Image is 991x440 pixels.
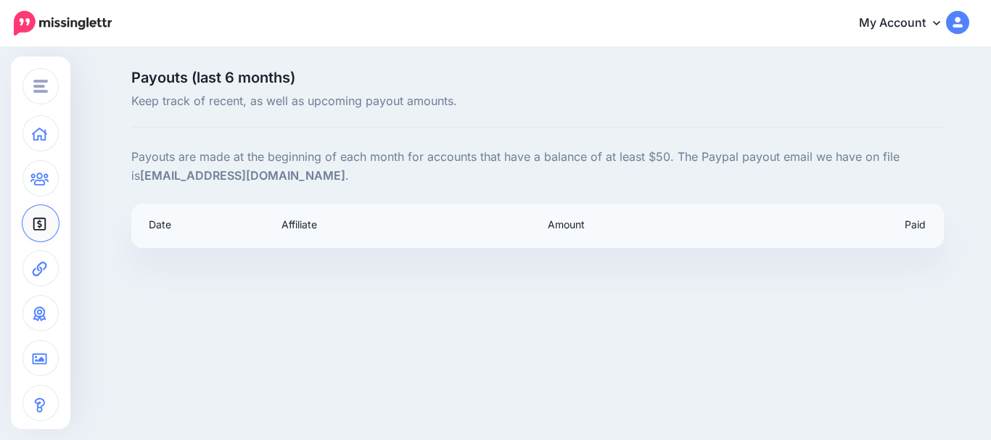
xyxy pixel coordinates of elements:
a: My Account [844,6,969,41]
b: [EMAIL_ADDRESS][DOMAIN_NAME] [140,168,345,183]
div: Affiliate [271,216,537,233]
p: Payouts are made at the beginning of each month for accounts that have a balance of at least $50.... [131,148,944,186]
div: Amount [537,216,670,233]
span: Payouts (last 6 months) [131,70,666,85]
img: menu.png [33,80,48,93]
span: Keep track of recent, as well as upcoming payout amounts. [131,92,666,111]
img: Missinglettr [14,11,112,36]
div: Date [138,216,271,233]
div: Paid [670,216,937,233]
